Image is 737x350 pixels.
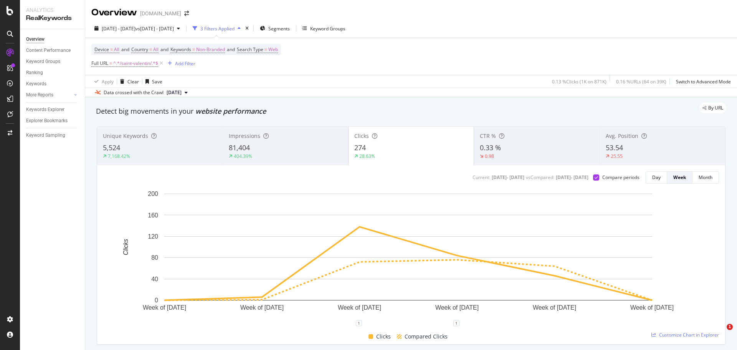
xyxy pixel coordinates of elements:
a: More Reports [26,91,72,99]
div: 7,168.42% [108,153,130,159]
button: Day [646,171,667,184]
span: = [149,46,152,53]
span: 2025 Jan. 26th [167,89,182,96]
text: Week of [DATE] [533,304,576,311]
span: = [192,46,195,53]
span: 5,524 [103,143,120,152]
div: vs Compared : [526,174,554,181]
button: Month [692,171,719,184]
span: All [114,44,119,55]
div: Keyword Groups [310,25,345,32]
a: Ranking [26,69,79,77]
span: All [153,44,159,55]
text: 40 [151,276,158,282]
a: Keyword Groups [26,58,79,66]
text: Week of [DATE] [338,304,381,311]
a: Customize Chart in Explorer [651,332,719,338]
div: [DATE] - [DATE] [492,174,524,181]
div: Data crossed with the Crawl [104,89,164,96]
div: Explorer Bookmarks [26,117,68,125]
a: Explorer Bookmarks [26,117,79,125]
div: Week [673,174,686,181]
span: = [109,60,112,66]
div: Save [152,78,162,85]
span: Device [94,46,109,53]
div: More Reports [26,91,53,99]
span: = [110,46,113,53]
span: Search Type [237,46,263,53]
span: Compared Clicks [405,332,448,341]
a: Overview [26,35,79,43]
span: Avg. Position [606,132,638,139]
span: Clicks [376,332,391,341]
div: Keywords Explorer [26,106,64,114]
div: Apply [102,78,114,85]
div: Overview [26,35,45,43]
a: Keyword Sampling [26,131,79,139]
div: Clear [127,78,139,85]
div: 0.13 % Clicks ( 1K on 871K ) [552,78,606,85]
button: [DATE] [164,88,191,97]
button: Segments [257,22,293,35]
span: [DATE] - [DATE] [102,25,136,32]
span: 0.33 % [480,143,501,152]
span: 53.54 [606,143,623,152]
div: 404.39% [234,153,252,159]
iframe: Intercom live chat [711,324,729,342]
button: Switch to Advanced Mode [673,75,731,88]
svg: A chart. [103,190,713,323]
div: 1 [453,320,459,326]
span: Unique Keywords [103,132,148,139]
text: 200 [148,191,158,197]
span: 81,404 [229,143,250,152]
div: Compare periods [602,174,640,181]
span: and [121,46,129,53]
button: Apply [91,75,114,88]
div: 25.55 [611,153,623,159]
div: arrow-right-arrow-left [184,11,189,16]
span: Web [268,44,278,55]
span: and [160,46,169,53]
text: 160 [148,212,158,218]
span: Clicks [354,132,369,139]
div: RealKeywords [26,14,79,23]
text: Week of [DATE] [435,304,479,311]
span: Country [131,46,148,53]
div: Month [699,174,712,181]
text: 120 [148,233,158,240]
div: Switch to Advanced Mode [676,78,731,85]
span: vs [DATE] - [DATE] [136,25,174,32]
span: Impressions [229,132,260,139]
div: 3 Filters Applied [200,25,235,32]
div: 0.16 % URLs ( 64 on 39K ) [616,78,666,85]
div: Overview [91,6,137,19]
button: Week [667,171,692,184]
div: Add Filter [175,60,195,67]
text: Clicks [122,239,129,255]
div: Ranking [26,69,43,77]
span: Segments [268,25,290,32]
div: Keyword Sampling [26,131,65,139]
div: times [244,25,250,32]
div: 1 [356,320,362,326]
span: Non-Branded [196,44,225,55]
button: Clear [117,75,139,88]
a: Keywords [26,80,79,88]
span: 274 [354,143,366,152]
div: Keywords [26,80,46,88]
span: CTR % [480,132,496,139]
div: Keyword Groups [26,58,60,66]
button: Keyword Groups [299,22,349,35]
span: = [264,46,267,53]
div: Content Performance [26,46,71,55]
text: Week of [DATE] [143,304,186,311]
text: Week of [DATE] [240,304,284,311]
span: ^.*/saint-valentin/.*$ [113,58,158,69]
a: Keywords Explorer [26,106,79,114]
text: 80 [151,254,158,261]
span: Full URL [91,60,108,66]
div: 28.63% [359,153,375,159]
button: Add Filter [165,59,195,68]
button: 3 Filters Applied [190,22,244,35]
